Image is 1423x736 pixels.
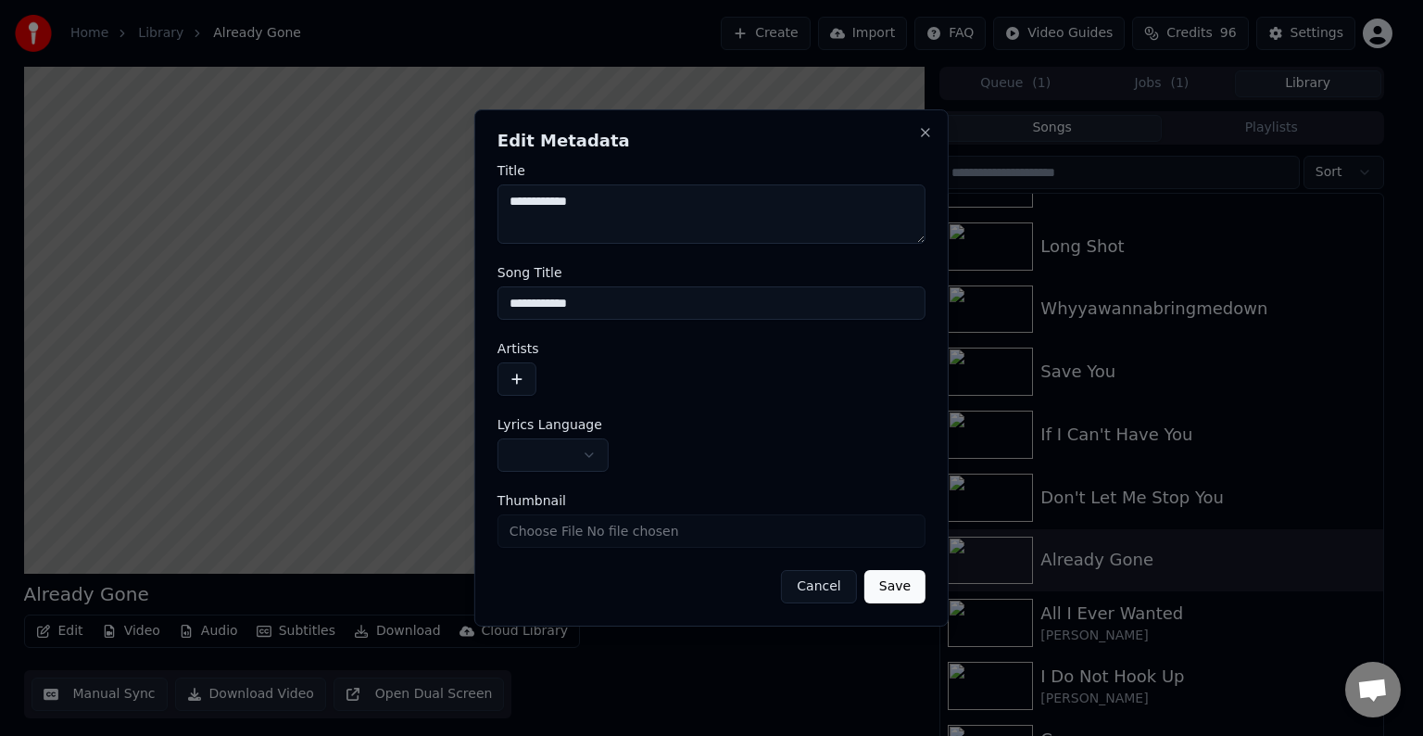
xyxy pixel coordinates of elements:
[497,164,926,177] label: Title
[497,266,926,279] label: Song Title
[497,418,602,431] span: Lyrics Language
[497,133,926,149] h2: Edit Metadata
[864,570,926,603] button: Save
[497,342,926,355] label: Artists
[781,570,856,603] button: Cancel
[497,494,566,507] span: Thumbnail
